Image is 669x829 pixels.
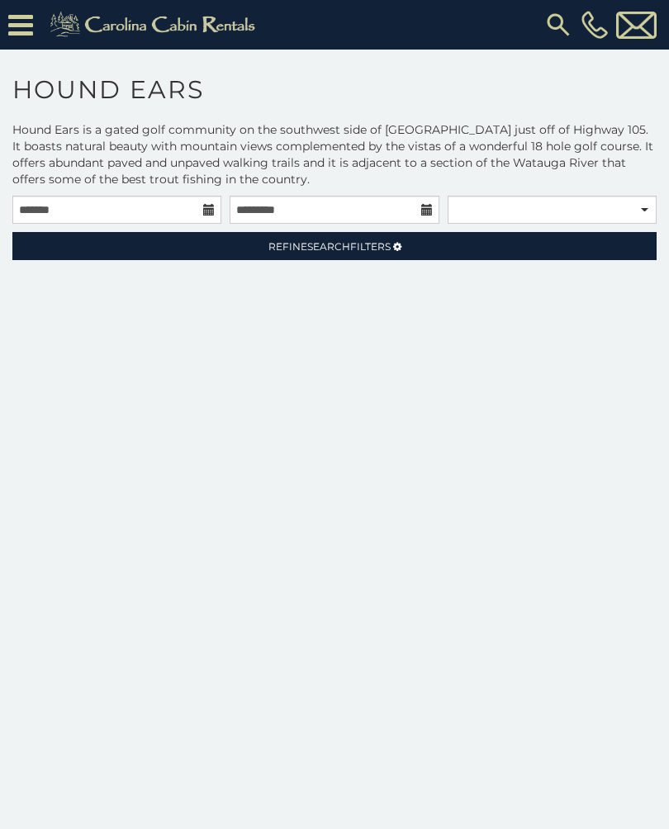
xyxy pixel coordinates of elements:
img: Khaki-logo.png [41,8,269,41]
a: [PHONE_NUMBER] [577,11,612,39]
img: search-regular.svg [543,10,573,40]
a: RefineSearchFilters [12,232,657,260]
span: Refine Filters [268,240,391,253]
span: Search [307,240,350,253]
